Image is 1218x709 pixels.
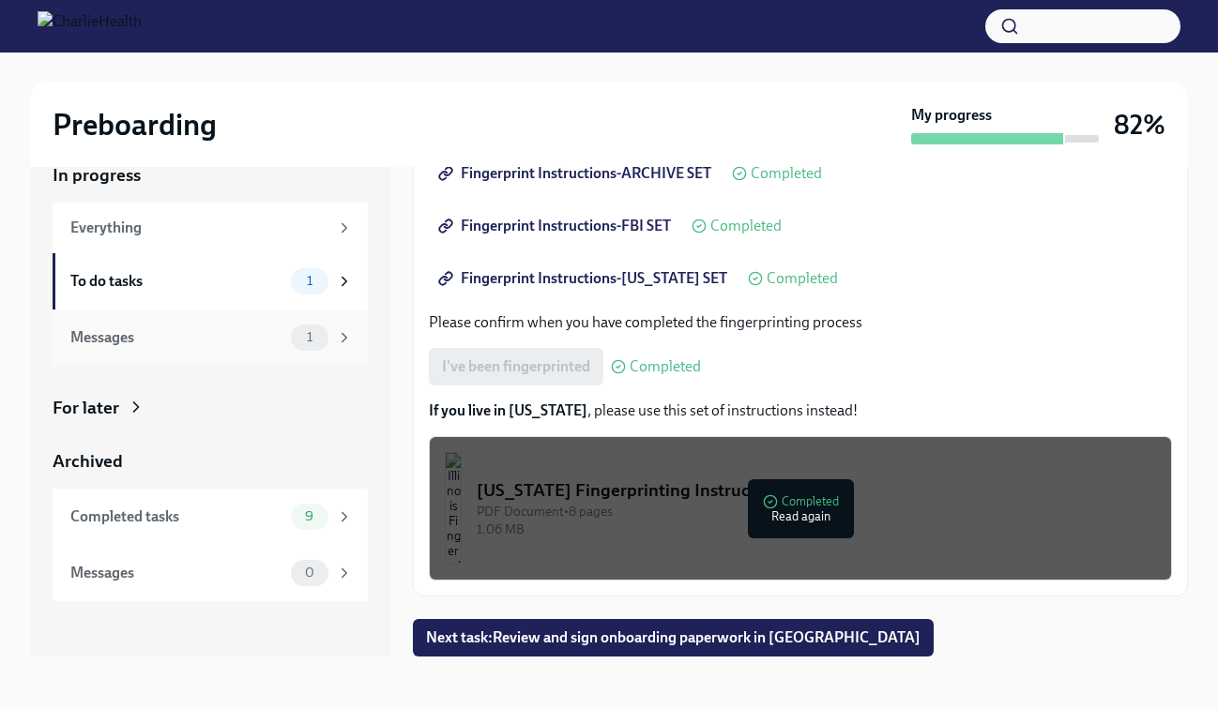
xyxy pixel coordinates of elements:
div: Messages [70,327,283,348]
span: Completed [630,359,701,374]
a: For later [53,396,368,420]
a: Messages1 [53,309,368,366]
img: CharlieHealth [38,11,142,41]
div: Completed tasks [70,506,283,527]
a: Everything [53,203,368,253]
a: Fingerprint Instructions-[US_STATE] SET [429,260,740,297]
span: 0 [294,566,326,580]
span: Completed [767,271,838,286]
span: Fingerprint Instructions-[US_STATE] SET [442,269,727,288]
span: Completed [751,166,822,181]
div: PDF Document • 8 pages [477,503,1156,520]
div: Everything [70,218,328,238]
p: , please use this set of instructions instead! [429,400,1172,421]
div: Messages [70,563,283,583]
span: Fingerprint Instructions-ARCHIVE SET [442,164,711,183]
span: Next task : Review and sign onboarding paperwork in [GEOGRAPHIC_DATA] [426,628,921,647]
a: Fingerprint Instructions-FBI SET [429,207,684,245]
a: To do tasks1 [53,253,368,309]
a: Fingerprint Instructions-ARCHIVE SET [429,155,724,192]
strong: My progress [911,105,992,126]
img: Illinois Fingerprinting Instructions [445,452,462,565]
a: Messages0 [53,545,368,601]
div: 1.06 MB [477,520,1156,538]
h3: 82% [1114,108,1165,142]
span: 9 [294,509,325,523]
button: [US_STATE] Fingerprinting InstructionsPDF Document•8 pages1.06 MBCompletedRead again [429,436,1172,581]
div: [US_STATE] Fingerprinting Instructions [477,478,1156,503]
strong: If you live in [US_STATE] [429,401,587,419]
div: For later [53,396,119,420]
span: Completed [710,219,782,234]
span: 1 [296,330,324,344]
span: 1 [296,274,324,288]
span: Fingerprint Instructions-FBI SET [442,217,671,235]
a: Completed tasks9 [53,489,368,545]
h2: Preboarding [53,106,217,143]
a: In progress [53,163,368,188]
button: Next task:Review and sign onboarding paperwork in [GEOGRAPHIC_DATA] [413,619,934,656]
a: Archived [53,449,368,474]
div: To do tasks [70,271,283,292]
p: Please confirm when you have completed the fingerprinting process [429,312,1172,333]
